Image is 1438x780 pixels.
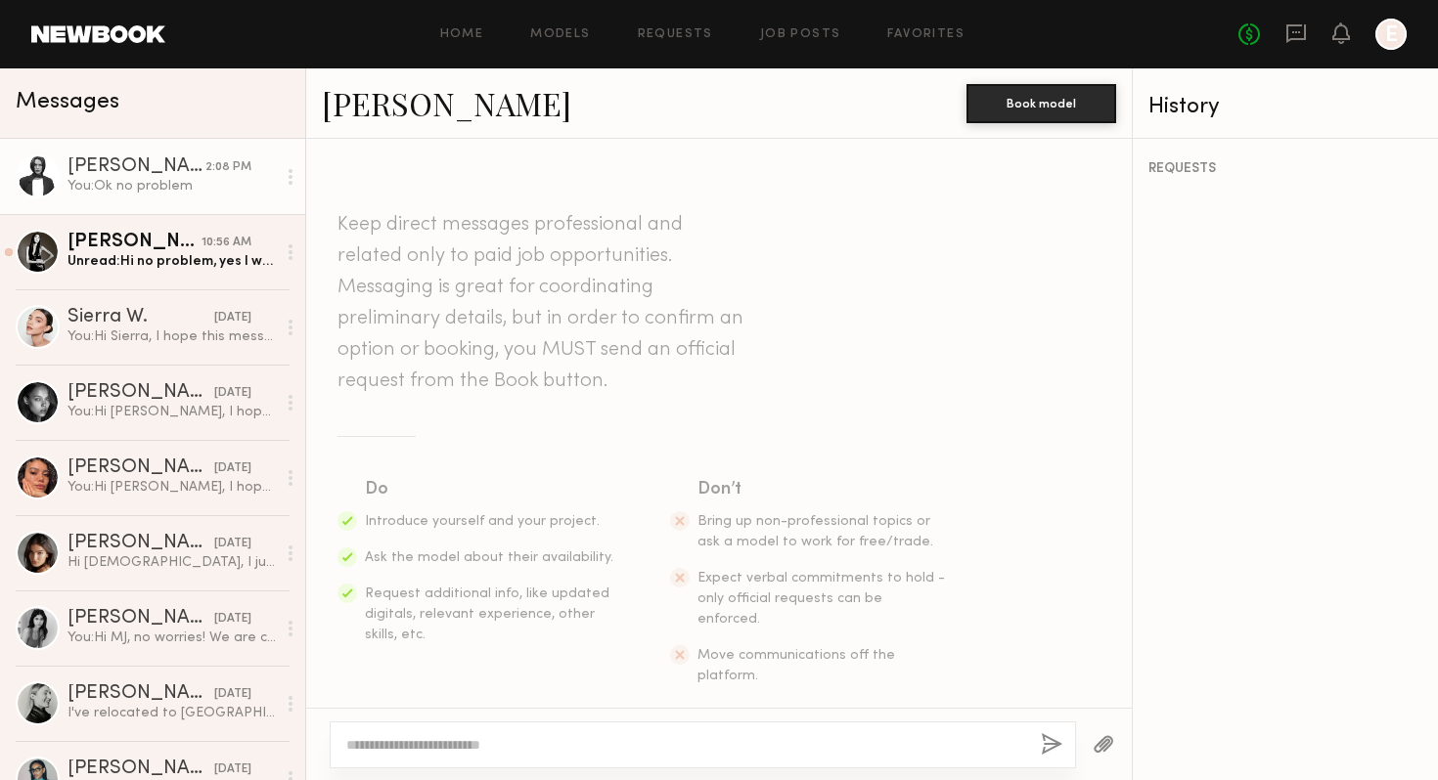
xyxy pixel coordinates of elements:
div: [PERSON_NAME] [67,684,214,704]
div: [PERSON_NAME] [67,458,214,478]
div: [PERSON_NAME] [67,759,214,779]
div: Don’t [697,476,948,503]
div: [DATE] [214,760,251,779]
span: Move communications off the platform. [697,649,895,682]
button: Book model [966,84,1116,123]
div: You: Ok no problem [67,177,276,195]
div: 10:56 AM [202,234,251,252]
span: Introduce yourself and your project. [365,515,600,528]
div: [PERSON_NAME] [67,233,202,252]
div: You: Hi Sierra, I hope this message finds you well. I’m reaching out on behalf of [PERSON_NAME], ... [67,327,276,346]
div: History [1148,96,1422,118]
div: REQUESTS [1148,162,1422,176]
div: [PERSON_NAME] [67,609,214,628]
div: [DATE] [214,384,251,403]
div: I've relocated to [GEOGRAPHIC_DATA] and have been traveling between there and [GEOGRAPHIC_DATA]. ... [67,704,276,722]
div: [DATE] [214,459,251,478]
a: Favorites [887,28,965,41]
a: E [1375,19,1407,50]
div: [DATE] [214,685,251,704]
a: Job Posts [760,28,841,41]
div: You: Hi MJ, no worries! We are continuously shooting and always looking for additional models - l... [67,628,276,647]
div: [DATE] [214,535,251,553]
span: Request additional info, like updated digitals, relevant experience, other skills, etc. [365,587,609,641]
div: Hi [DEMOGRAPHIC_DATA], I just signed in! [67,553,276,572]
span: Messages [16,91,119,113]
div: 2:08 PM [205,158,251,177]
a: Requests [638,28,713,41]
div: [PERSON_NAME] [67,534,214,553]
div: You: Hi [PERSON_NAME], I hope this message finds you well. I’m reaching out on behalf of [PERSON_... [67,403,276,421]
div: Do [365,476,615,503]
header: Keep direct messages professional and related only to paid job opportunities. Messaging is great ... [337,209,748,397]
span: Expect verbal commitments to hold - only official requests can be enforced. [697,572,945,626]
span: Ask the model about their availability. [365,551,613,564]
div: [PERSON_NAME] [67,383,214,403]
div: Unread: Hi no problem, yes I would be available! My phone number is [PHONE_NUMBER] just in case! [67,252,276,271]
a: Models [530,28,590,41]
a: Book model [966,94,1116,110]
a: [PERSON_NAME] [322,82,571,124]
span: Bring up non-professional topics or ask a model to work for free/trade. [697,515,933,548]
div: [DATE] [214,309,251,327]
div: You: Hi [PERSON_NAME], I hope this message finds you well. I’m reaching out on behalf of [PERSON_... [67,478,276,497]
div: [DATE] [214,610,251,628]
div: [PERSON_NAME] [67,157,205,177]
div: Sierra W. [67,308,214,327]
a: Home [440,28,484,41]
